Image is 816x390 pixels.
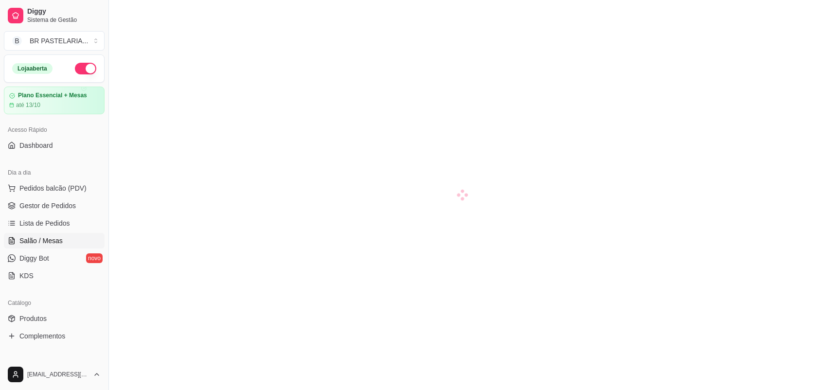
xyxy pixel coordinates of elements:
span: Diggy Bot [19,253,49,263]
span: Sistema de Gestão [27,16,101,24]
button: Select a team [4,31,105,51]
button: [EMAIL_ADDRESS][DOMAIN_NAME] [4,363,105,386]
a: Lista de Pedidos [4,215,105,231]
span: KDS [19,271,34,281]
span: Lista de Pedidos [19,218,70,228]
article: Plano Essencial + Mesas [18,92,87,99]
span: Dashboard [19,141,53,150]
button: Pedidos balcão (PDV) [4,180,105,196]
a: Salão / Mesas [4,233,105,248]
a: Complementos [4,328,105,344]
span: Produtos [19,314,47,323]
a: DiggySistema de Gestão [4,4,105,27]
a: Dashboard [4,138,105,153]
span: Diggy [27,7,101,16]
span: B [12,36,22,46]
article: até 13/10 [16,101,40,109]
span: Salão / Mesas [19,236,63,246]
a: Produtos [4,311,105,326]
a: KDS [4,268,105,284]
a: Gestor de Pedidos [4,198,105,213]
a: Plano Essencial + Mesasaté 13/10 [4,87,105,114]
button: Alterar Status [75,63,96,74]
div: BR PASTELARIA ... [30,36,88,46]
div: Catálogo [4,295,105,311]
span: Complementos [19,331,65,341]
a: Diggy Botnovo [4,250,105,266]
div: Dia a dia [4,165,105,180]
span: Pedidos balcão (PDV) [19,183,87,193]
div: Acesso Rápido [4,122,105,138]
span: Gestor de Pedidos [19,201,76,211]
div: Loja aberta [12,63,53,74]
span: [EMAIL_ADDRESS][DOMAIN_NAME] [27,371,89,378]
